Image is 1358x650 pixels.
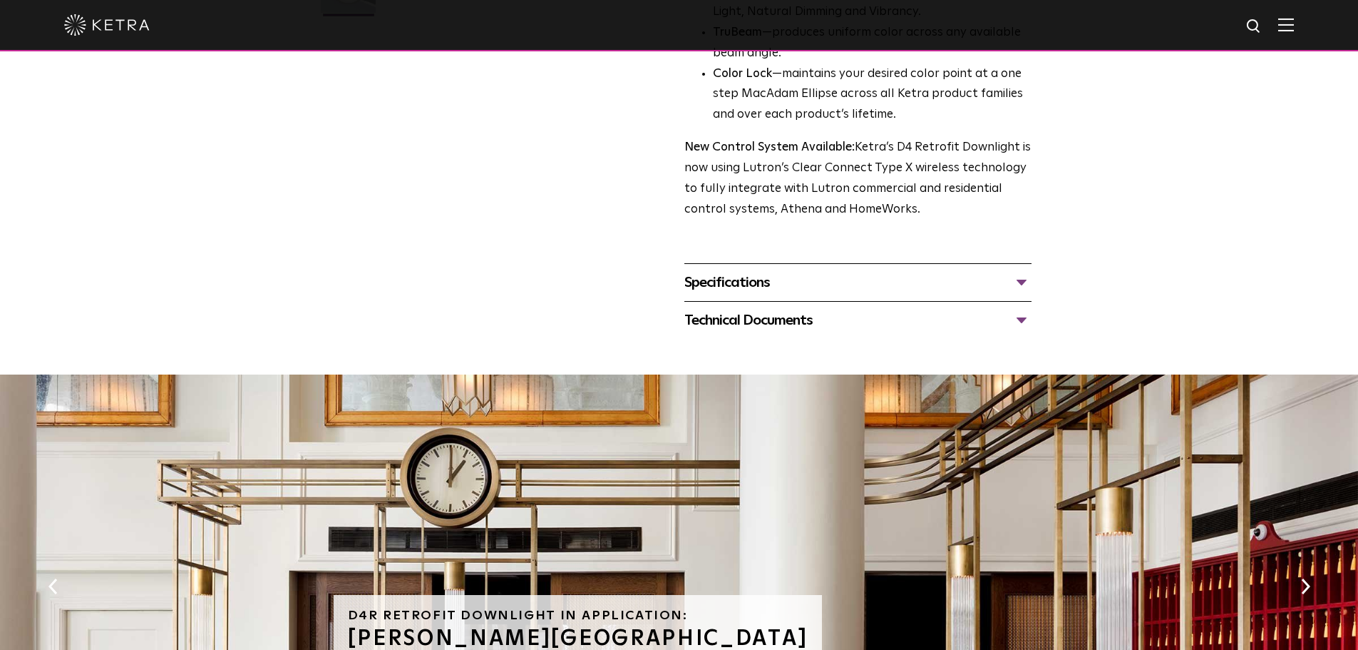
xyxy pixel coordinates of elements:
img: search icon [1245,18,1263,36]
div: Technical Documents [684,309,1032,332]
strong: New Control System Available: [684,141,855,153]
button: Previous [46,577,60,596]
div: Specifications [684,271,1032,294]
strong: Color Lock [713,68,772,80]
h3: [PERSON_NAME][GEOGRAPHIC_DATA] [348,628,808,649]
h6: D4R Retrofit Downlight in Application: [348,609,808,622]
li: —maintains your desired color point at a one step MacAdam Ellipse across all Ketra product famili... [713,64,1032,126]
img: ketra-logo-2019-white [64,14,150,36]
img: Hamburger%20Nav.svg [1278,18,1294,31]
p: Ketra’s D4 Retrofit Downlight is now using Lutron’s Clear Connect Type X wireless technology to f... [684,138,1032,220]
button: Next [1298,577,1312,596]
